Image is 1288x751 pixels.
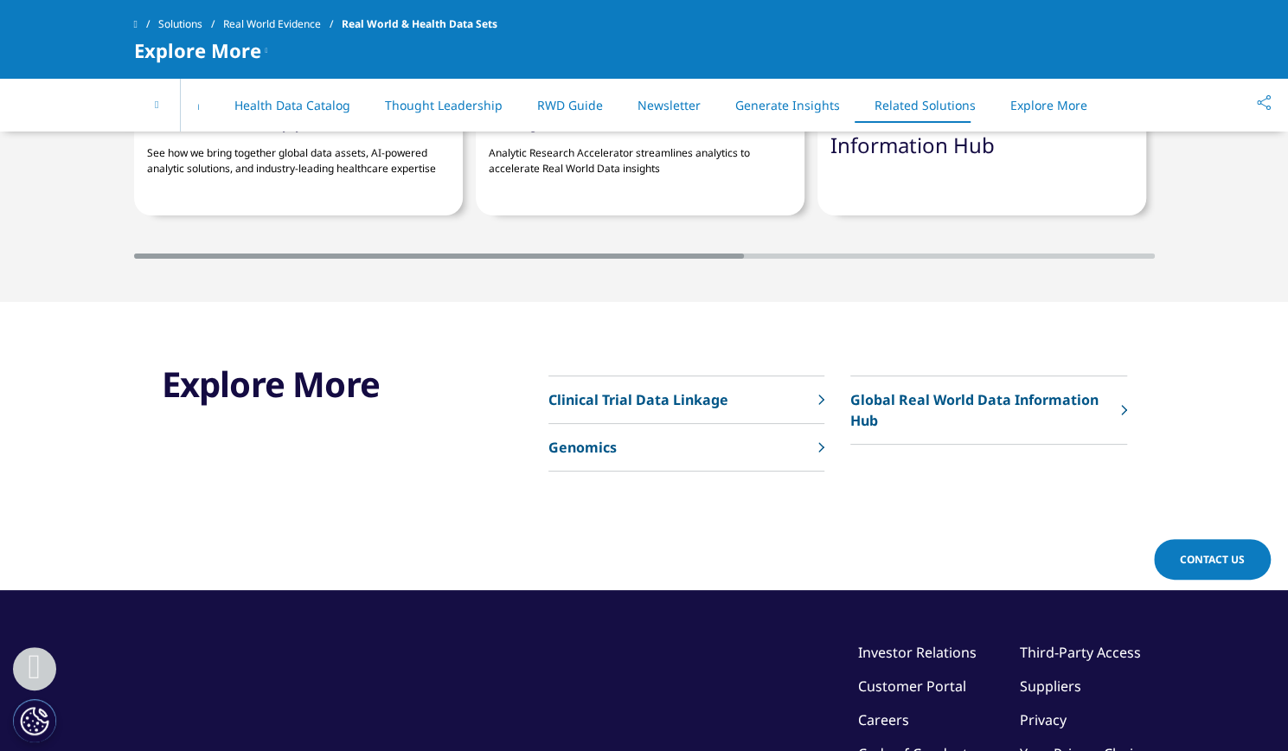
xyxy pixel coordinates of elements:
span: Contact Us [1180,552,1245,567]
a: RWD Guide [537,97,603,113]
p: Genomics [548,437,617,458]
p: Global Real World Data Information Hub [850,389,1112,431]
span: Real World & Health Data Sets [342,9,497,40]
a: Explore More [1010,97,1087,113]
a: Related Solutions [875,97,976,113]
a: Real World Evidence [223,9,342,40]
h3: Explore More [162,363,451,406]
a: Suppliers [1020,677,1081,696]
p: Clinical Trial Data Linkage [548,389,728,410]
span: Explore More [134,40,261,61]
a: Careers [858,710,909,729]
a: Thought Leadership [385,97,503,113]
a: Solutions [158,9,223,40]
a: Global Real World Data Information Hub [830,105,1054,159]
a: Customer Portal [858,677,966,696]
p: Analytic Research Accelerator streamlines analytics to accelerate Real World Data insights [489,132,791,177]
a: Investor Relations [858,643,977,662]
a: Generate Insights [735,97,840,113]
a: Newsletter [638,97,701,113]
a: Health Data Catalog [234,97,350,113]
a: Clinical Trial Data Linkage [548,376,824,424]
a: Contact Us [1154,539,1271,580]
a: Privacy [1020,710,1067,729]
a: Global Real World Data Information Hub [850,376,1126,445]
p: See how we bring together global data assets, AI-powered analytic solutions, and industry-leading... [147,132,450,177]
a: Third-Party Access [1020,643,1141,662]
a: Genomics [548,424,824,472]
button: Cookie Settings [13,699,56,742]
